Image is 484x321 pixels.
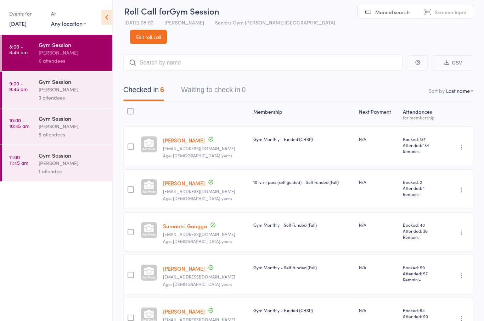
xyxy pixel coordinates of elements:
div: 3 attendees [39,94,106,102]
small: kdcallig@gmail.com [163,189,248,194]
div: [PERSON_NAME] [39,85,106,94]
span: Gym Session [170,5,219,17]
div: 5 attendees [39,130,106,139]
span: Age: [DEMOGRAPHIC_DATA] years [163,281,232,287]
span: Attended: 1 [403,185,440,191]
div: Gym Monthly - Funded (CHSP) [253,136,353,142]
span: [DATE] 08:00 [124,19,153,26]
span: Attended: 38 [403,228,440,234]
span: Age: [DEMOGRAPHIC_DATA] years [163,152,232,158]
div: [PERSON_NAME] [39,159,106,167]
span: Seniors Gym [PERSON_NAME][GEOGRAPHIC_DATA] [215,19,335,26]
span: Booked: 59 [403,264,440,270]
div: N/A [359,222,397,228]
span: Attended: 90 [403,313,440,319]
div: Gym Session [39,41,106,49]
a: [PERSON_NAME] [163,179,205,187]
span: Booked: 40 [403,222,440,228]
span: Age: [DEMOGRAPHIC_DATA] years [163,238,232,244]
a: 9:00 -9:45 amGym Session[PERSON_NAME]3 attendees [2,72,112,108]
a: Exit roll call [130,30,167,44]
a: 10:00 -10:45 amGym Session[PERSON_NAME]5 attendees [2,108,112,145]
span: Scanner input [435,9,467,16]
div: 0 [242,86,246,94]
span: Booked: 2 [403,179,440,185]
input: Search by name [123,55,403,71]
small: helenmurden85@gmail.com [163,274,248,279]
small: yvonnee5@bigpond.com [163,146,248,151]
div: Gym Monthly - Self Funded (Full) [253,222,353,228]
span: Attended: 134 [403,142,440,148]
span: Booked: 137 [403,136,440,142]
a: [PERSON_NAME] [163,136,205,144]
span: - [419,276,421,282]
div: 1 attendee [39,167,106,175]
div: Atten­dances [400,105,443,123]
small: sumantri.gangga@gmail.com [163,232,248,237]
div: [PERSON_NAME] [39,122,106,130]
span: Attended: 57 [403,270,440,276]
a: [PERSON_NAME] [163,308,205,315]
time: 8:00 - 8:45 am [9,44,28,55]
button: CSV [433,55,473,71]
span: - [419,234,421,240]
div: Gym Session [39,78,106,85]
time: 10:00 - 10:45 am [9,117,29,129]
span: - [419,148,421,154]
div: Last name [446,87,470,94]
div: Any location [51,19,86,27]
span: Remain: [403,234,440,240]
label: Sort by [429,87,445,94]
div: N/A [359,179,397,185]
a: [PERSON_NAME] [163,265,205,272]
a: Sumantri Gangga [163,222,207,230]
div: At [51,8,86,19]
div: 10-visit pass (self guided) - Self Funded (Full) [253,179,353,185]
div: Gym Monthly - Self Funded (Full) [253,264,353,270]
div: 6 [160,86,164,94]
div: Gym Session [39,151,106,159]
a: 8:00 -8:45 amGym Session[PERSON_NAME]6 attendees [2,35,112,71]
span: Age: [DEMOGRAPHIC_DATA] years [163,195,232,201]
div: Gym Session [39,114,106,122]
button: Checked in6 [123,82,164,101]
div: [PERSON_NAME] [39,49,106,57]
div: for membership [403,115,440,120]
div: N/A [359,264,397,270]
span: Remain: [403,148,440,154]
span: Remain: [403,191,440,197]
span: - [419,191,421,197]
a: 11:00 -11:45 amGym Session[PERSON_NAME]1 attendee [2,145,112,181]
span: Roll Call for [124,5,170,17]
a: [DATE] [9,19,27,27]
span: Manual search [375,9,410,16]
div: N/A [359,307,397,313]
div: Events for [9,8,44,19]
div: 6 attendees [39,57,106,65]
div: Gym Monthly - Funded (CHSP) [253,307,353,313]
div: Membership [251,105,356,123]
span: Booked: 94 [403,307,440,313]
span: [PERSON_NAME] [164,19,204,26]
div: N/A [359,136,397,142]
div: Next Payment [356,105,400,123]
span: Remain: [403,276,440,282]
time: 11:00 - 11:45 am [9,154,28,165]
button: Waiting to check in0 [181,82,246,101]
time: 9:00 - 9:45 am [9,80,28,92]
